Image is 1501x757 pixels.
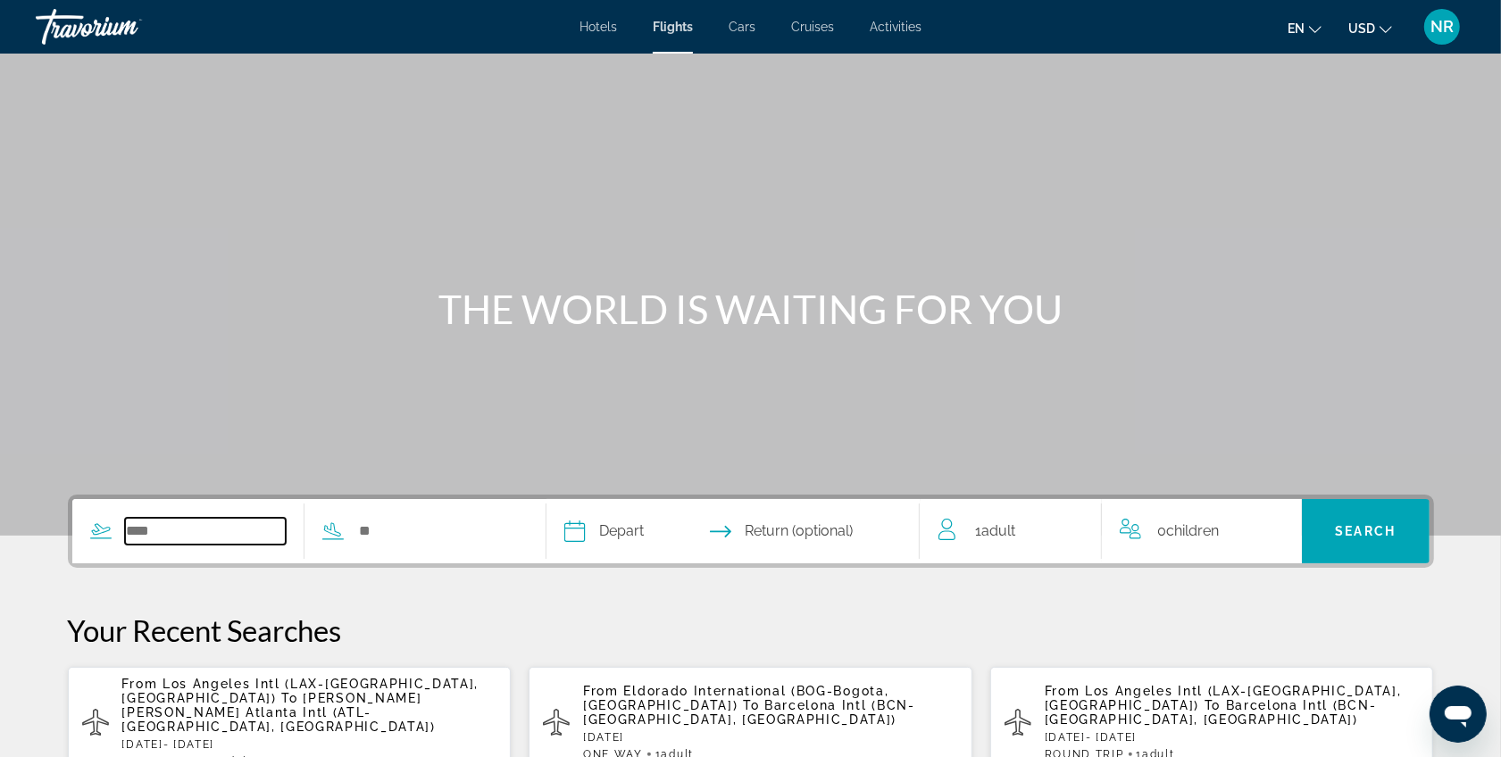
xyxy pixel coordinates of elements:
a: Cars [729,20,755,34]
h1: THE WORLD IS WAITING FOR YOU [416,286,1086,332]
span: To [743,698,759,712]
div: Search widget [72,499,1430,563]
span: 0 [1157,519,1219,544]
span: Children [1166,522,1219,539]
p: [DATE] - [DATE] [122,738,497,751]
button: Select depart date [564,499,644,563]
button: Change currency [1348,15,1392,41]
p: Your Recent Searches [68,612,1434,648]
a: Activities [870,20,921,34]
span: [PERSON_NAME] [PERSON_NAME] Atlanta Intl (ATL-[GEOGRAPHIC_DATA], [GEOGRAPHIC_DATA]) [122,691,436,734]
span: From [583,684,619,698]
span: NR [1430,18,1454,36]
span: From [1045,684,1080,698]
span: Eldorado International (BOG-Bogota, [GEOGRAPHIC_DATA]) [583,684,888,712]
button: Change language [1288,15,1322,41]
span: Los Angeles Intl (LAX-[GEOGRAPHIC_DATA], [GEOGRAPHIC_DATA]) [122,677,479,705]
span: Barcelona Intl (BCN-[GEOGRAPHIC_DATA], [GEOGRAPHIC_DATA]) [583,698,915,727]
span: To [281,691,297,705]
span: USD [1348,21,1375,36]
span: 1 [976,519,1016,544]
iframe: Button to launch messaging window [1430,686,1487,743]
span: en [1288,21,1305,36]
span: From [122,677,158,691]
a: Travorium [36,4,214,50]
button: Select return date [710,499,853,563]
span: Barcelona Intl (BCN-[GEOGRAPHIC_DATA], [GEOGRAPHIC_DATA]) [1045,698,1377,727]
p: [DATE] [583,731,958,744]
span: Adult [982,522,1016,539]
button: User Menu [1419,8,1465,46]
span: Return (optional) [745,519,853,544]
a: Flights [653,20,693,34]
span: To [1205,698,1221,712]
p: [DATE] - [DATE] [1045,731,1420,744]
a: Cruises [791,20,834,34]
a: Hotels [580,20,617,34]
button: Search [1302,499,1430,563]
span: Search [1335,524,1396,538]
span: Los Angeles Intl (LAX-[GEOGRAPHIC_DATA], [GEOGRAPHIC_DATA]) [1045,684,1402,712]
button: Travelers: 1 adult, 0 children [921,499,1303,563]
